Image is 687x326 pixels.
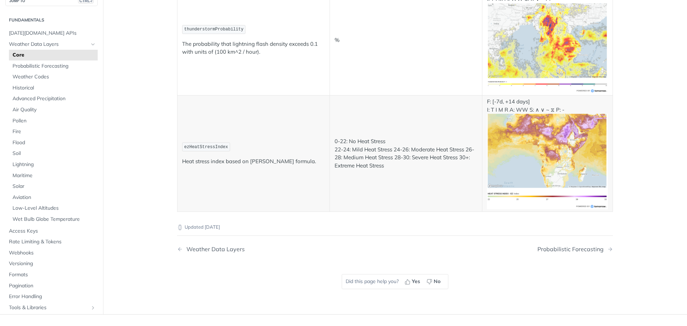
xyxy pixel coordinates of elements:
[9,192,98,203] a: Aviation
[487,158,608,165] span: Expand image
[5,225,98,236] a: Access Keys
[335,36,477,44] p: %
[342,274,448,289] div: Did this page help you?
[424,276,444,287] button: No
[5,280,98,291] a: Pagination
[537,246,607,253] div: Probabilistic Forecasting
[13,95,96,102] span: Advanced Precipitation
[9,304,88,311] span: Tools & Libraries
[9,126,98,137] a: Fire
[13,161,96,168] span: Lightning
[9,293,96,300] span: Error Handling
[90,305,96,311] button: Show subpages for Tools & Libraries
[9,238,96,245] span: Rate Limiting & Tokens
[13,106,96,113] span: Air Quality
[182,157,325,166] p: Heat stress index based on [PERSON_NAME] formula.
[5,17,98,23] h2: Fundamentals
[9,115,98,126] a: Pollen
[9,72,98,82] a: Weather Codes
[9,203,98,214] a: Low-Level Altitudes
[177,246,364,253] a: Previous Page: Weather Data Layers
[5,237,98,247] a: Rate Limiting & Tokens
[537,246,613,253] a: Next Page: Probabilistic Forecasting
[9,260,96,267] span: Versioning
[487,98,608,209] p: F: [-7d, +14 days] I: T I M R A: WW S: ∧ ∨ ~ ⧖ P: -
[13,139,96,146] span: Flood
[9,60,98,71] a: Probabilistic Forecasting
[5,28,98,39] a: [DATE][DOMAIN_NAME] APIs
[183,246,245,253] div: Weather Data Layers
[13,150,96,157] span: Soil
[9,282,96,289] span: Pagination
[13,117,96,124] span: Pollen
[13,84,96,92] span: Historical
[13,172,96,179] span: Maritime
[9,50,98,60] a: Core
[412,278,420,285] span: Yes
[5,291,98,302] a: Error Handling
[9,40,88,48] span: Weather Data Layers
[5,302,98,313] a: Tools & LibrariesShow subpages for Tools & Libraries
[434,278,440,285] span: No
[177,239,613,260] nav: Pagination Controls
[184,145,228,150] span: ezHeatStressIndex
[487,44,608,51] span: Expand image
[9,104,98,115] a: Air Quality
[13,52,96,59] span: Core
[13,205,96,212] span: Low-Level Altitudes
[5,39,98,49] a: Weather Data LayersHide subpages for Weather Data Layers
[9,170,98,181] a: Maritime
[9,249,96,257] span: Webhooks
[13,128,96,135] span: Fire
[9,181,98,192] a: Solar
[177,224,613,231] p: Updated [DATE]
[13,216,96,223] span: Wet Bulb Globe Temperature
[9,93,98,104] a: Advanced Precipitation
[9,137,98,148] a: Flood
[335,137,477,170] p: 0-22: No Heat Stress 22-24: Mild Heat Stress 24-26: Moderate Heat Stress 26-28: Medium Heat Stres...
[5,248,98,258] a: Webhooks
[5,258,98,269] a: Versioning
[9,159,98,170] a: Lightning
[13,73,96,81] span: Weather Codes
[9,148,98,159] a: Soil
[9,83,98,93] a: Historical
[13,62,96,69] span: Probabilistic Forecasting
[182,40,325,56] p: The probability that lightning flash density exceeds 0.1 with units of (100 km^2 / hour).
[9,30,96,37] span: [DATE][DOMAIN_NAME] APIs
[13,194,96,201] span: Aviation
[9,227,96,234] span: Access Keys
[184,27,244,32] span: thunderstormProbability
[9,271,96,278] span: Formats
[402,276,424,287] button: Yes
[90,41,96,47] button: Hide subpages for Weather Data Layers
[9,214,98,225] a: Wet Bulb Globe Temperature
[13,183,96,190] span: Solar
[5,269,98,280] a: Formats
